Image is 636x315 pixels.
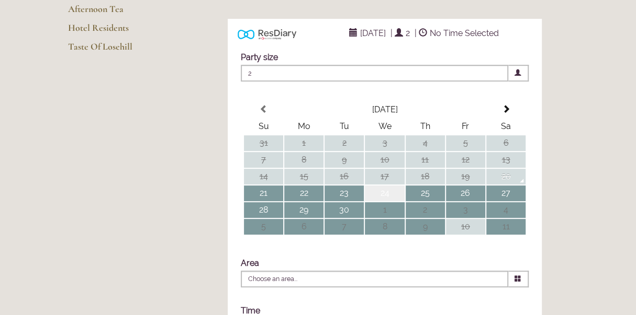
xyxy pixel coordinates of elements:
[284,219,323,235] td: 6
[241,258,259,268] label: Area
[241,65,508,81] span: 2
[365,219,404,235] td: 8
[325,169,364,184] td: 16
[358,26,388,41] span: [DATE]
[284,152,323,168] td: 8
[365,152,404,168] td: 10
[406,169,445,184] td: 18
[284,102,485,118] th: Select Month
[325,119,364,134] th: Tu
[244,135,283,151] td: 31
[241,52,278,62] label: Party size
[244,185,283,201] td: 21
[284,185,323,201] td: 22
[486,185,526,201] td: 27
[325,135,364,151] td: 2
[244,152,283,168] td: 7
[486,135,526,151] td: 6
[486,169,526,184] td: 20
[446,185,485,201] td: 26
[284,169,323,184] td: 15
[446,219,485,235] td: 10
[406,202,445,218] td: 2
[365,119,404,134] th: We
[406,185,445,201] td: 25
[365,169,404,184] td: 17
[446,135,485,151] td: 5
[446,119,485,134] th: Fr
[244,119,283,134] th: Su
[325,185,364,201] td: 23
[390,28,393,38] span: |
[446,152,485,168] td: 12
[68,22,168,41] a: Hotel Residents
[284,202,323,218] td: 29
[427,26,501,41] span: No Time Selected
[325,202,364,218] td: 30
[244,202,283,218] td: 28
[68,3,168,22] a: Afternoon Tea
[406,135,445,151] td: 4
[365,135,404,151] td: 3
[284,135,323,151] td: 1
[325,219,364,235] td: 7
[415,28,417,38] span: |
[260,105,268,113] span: Previous Month
[244,219,283,235] td: 5
[486,152,526,168] td: 13
[446,169,485,184] td: 19
[406,119,445,134] th: Th
[446,202,485,218] td: 3
[501,105,510,113] span: Next Month
[486,219,526,235] td: 11
[365,202,404,218] td: 1
[238,27,296,42] img: Powered by ResDiary
[406,219,445,235] td: 9
[406,152,445,168] td: 11
[365,185,404,201] td: 24
[244,169,283,184] td: 14
[403,26,412,41] span: 2
[325,152,364,168] td: 9
[284,119,323,134] th: Mo
[486,119,526,134] th: Sa
[68,41,168,60] a: Taste Of Losehill
[486,202,526,218] td: 4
